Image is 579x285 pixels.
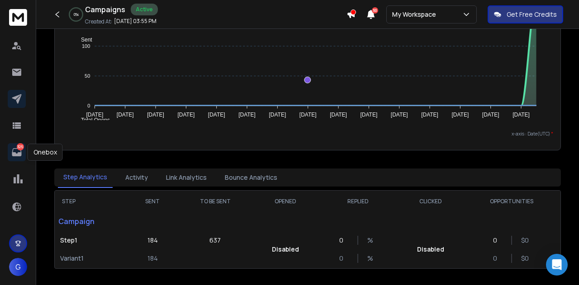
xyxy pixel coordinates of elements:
th: OPENED [253,191,318,212]
tspan: [DATE] [208,112,225,118]
tspan: [DATE] [269,112,286,118]
th: SENT [128,191,177,212]
button: Activity [120,168,153,187]
p: % [367,254,376,263]
tspan: [DATE] [482,112,499,118]
tspan: [DATE] [238,112,256,118]
button: G [9,258,27,276]
p: 325 [17,143,24,150]
div: Active [131,4,158,15]
th: REPLIED [318,191,399,212]
p: Step 1 [60,236,123,245]
button: Bounce Analytics [219,168,283,187]
p: Campaign [55,212,128,230]
th: TO BE SENT [177,191,253,212]
tspan: [DATE] [178,112,195,118]
tspan: [DATE] [391,112,408,118]
div: Onebox [28,144,63,161]
p: 184 [147,254,158,263]
p: % [367,236,376,245]
button: Get Free Credits [488,5,563,23]
tspan: [DATE] [361,112,378,118]
tspan: [DATE] [421,112,438,118]
button: Step Analytics [58,167,113,188]
p: Variant 1 [60,254,123,263]
th: STEP [55,191,128,212]
tspan: [DATE] [452,112,469,118]
p: Disabled [417,245,444,254]
span: 50 [372,7,378,14]
p: [DATE] 03:55 PM [114,18,157,25]
p: Created At: [85,18,112,25]
p: Get Free Credits [507,10,557,19]
tspan: [DATE] [117,112,134,118]
p: $ 0 [521,254,530,263]
th: CLICKED [399,191,463,212]
p: 637 [209,236,221,245]
span: Total Opens [74,117,110,123]
div: Open Intercom Messenger [546,254,568,276]
tspan: [DATE] [513,112,530,118]
span: Sent [74,37,92,43]
p: $ 0 [521,236,530,245]
p: x-axis : Date(UTC) [62,131,553,137]
p: 184 [147,236,158,245]
tspan: [DATE] [299,112,317,118]
p: 0 % [74,12,79,17]
p: 0 [493,236,502,245]
p: 0 [493,254,502,263]
p: My Workspace [392,10,440,19]
p: Disabled [272,245,299,254]
a: 325 [8,143,26,161]
tspan: [DATE] [147,112,164,118]
p: 0 [339,236,348,245]
h1: Campaigns [85,4,125,15]
tspan: 50 [85,73,90,79]
button: Link Analytics [161,168,212,187]
tspan: 100 [82,43,90,49]
tspan: 0 [87,103,90,108]
th: OPPORTUNITIES [463,191,560,212]
tspan: [DATE] [330,112,347,118]
tspan: [DATE] [86,112,104,118]
p: 0 [339,254,348,263]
